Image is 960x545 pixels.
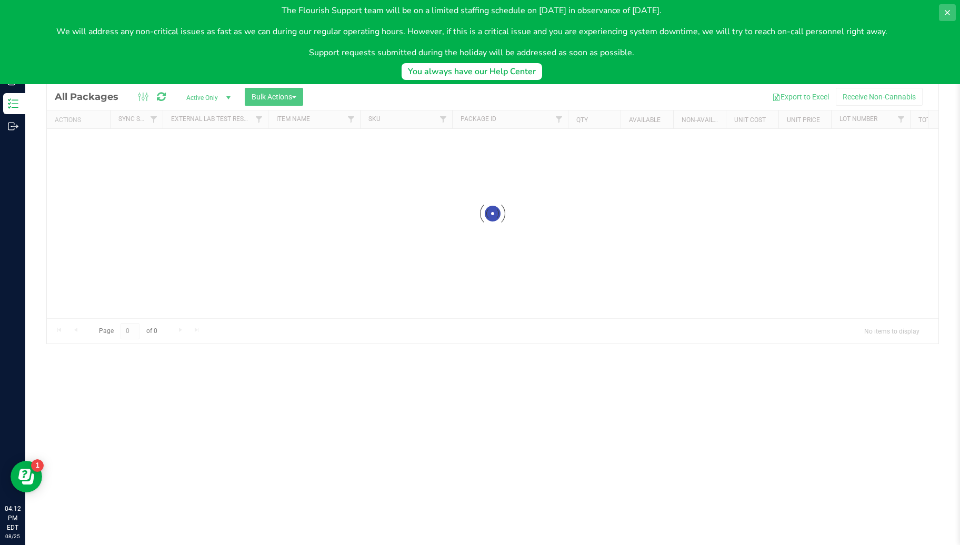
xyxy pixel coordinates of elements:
[5,532,21,540] p: 08/25
[8,121,18,132] inline-svg: Outbound
[8,98,18,109] inline-svg: Inventory
[56,4,887,17] p: The Flourish Support team will be on a limited staffing schedule on [DATE] in observance of [DATE].
[408,65,536,78] div: You always have our Help Center
[56,46,887,59] p: Support requests submitted during the holiday will be addressed as soon as possible.
[31,459,44,472] iframe: Resource center unread badge
[11,461,42,492] iframe: Resource center
[5,504,21,532] p: 04:12 PM EDT
[56,25,887,38] p: We will address any non-critical issues as fast as we can during our regular operating hours. How...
